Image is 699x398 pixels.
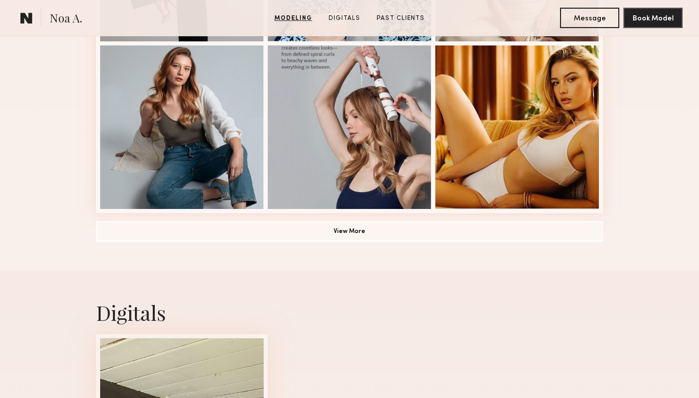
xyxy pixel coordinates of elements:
[623,8,683,28] button: Book Model
[623,13,683,22] a: Book Model
[96,221,603,242] button: View More
[50,10,82,28] span: Noa A.
[270,14,316,23] a: Modeling
[560,8,619,28] button: Message
[324,14,364,23] a: Digitals
[96,299,603,326] div: Digitals
[372,14,429,23] a: Past Clients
